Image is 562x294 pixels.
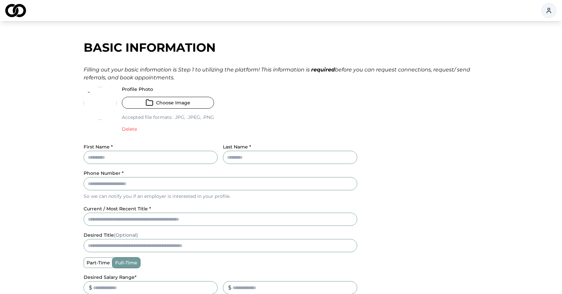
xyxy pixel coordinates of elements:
p: Accepted file formats: [122,114,214,120]
label: current / most recent title * [84,206,151,212]
label: _ [223,274,225,280]
span: .jpg, .jpeg, .png [173,114,214,120]
button: Delete [122,126,137,132]
label: Desired Salary Range * [84,274,137,280]
button: Choose Image [122,97,214,109]
div: Filling out your basic information is Step 1 to utilizing the platform! This information is befor... [84,66,479,82]
label: First Name * [84,144,113,150]
span: (Optional) [114,232,138,238]
label: Last Name * [223,144,251,150]
label: full-time [113,258,140,268]
label: Phone Number * [84,170,124,176]
label: desired title [84,232,138,238]
div: Basic Information [84,41,479,54]
p: So we can notify you if an employer is interested in your profile. [84,193,357,200]
div: $ [89,284,92,292]
label: Profile Photo [122,87,214,92]
div: $ [228,284,231,292]
label: part-time [84,258,113,268]
strong: required [311,67,335,73]
img: 08424c8e-a648-426c-b93e-9d2c4c30ba2e [84,87,117,120]
img: logo [5,4,26,17]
